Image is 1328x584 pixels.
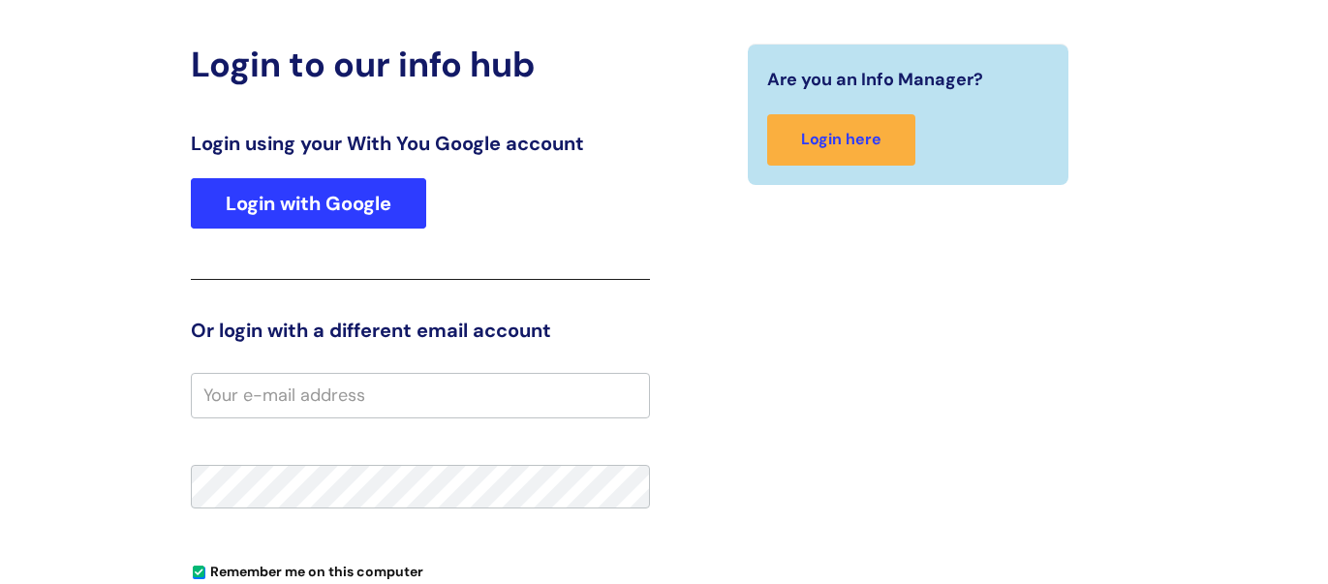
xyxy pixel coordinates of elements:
[191,559,423,580] label: Remember me on this computer
[767,64,983,95] span: Are you an Info Manager?
[191,44,650,85] h2: Login to our info hub
[191,132,650,155] h3: Login using your With You Google account
[193,567,205,579] input: Remember me on this computer
[191,373,650,417] input: Your e-mail address
[191,178,426,229] a: Login with Google
[767,114,915,166] a: Login here
[191,319,650,342] h3: Or login with a different email account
